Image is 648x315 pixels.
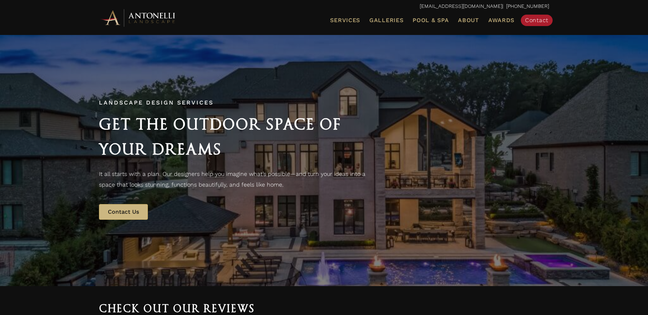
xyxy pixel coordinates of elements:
a: About [455,16,482,25]
p: It all starts with a plan. Our designers help you imagine what’s possible—and turn your ideas int... [99,169,378,190]
span: Contact Us [108,208,139,215]
span: Services [330,17,360,23]
span: Awards [488,17,514,24]
p: | [PHONE_NUMBER] [99,2,549,11]
span: Check out our reviews [99,303,255,315]
span: Galleries [369,17,403,24]
a: [EMAIL_ADDRESS][DOMAIN_NAME] [420,3,502,9]
span: Contact [525,17,548,24]
a: Awards [485,16,517,25]
span: Get the Outdoor Space of Your Dreams [99,115,341,158]
a: Pool & Spa [410,16,452,25]
span: Pool & Spa [413,17,449,24]
span: Landscape Design Services [99,99,214,106]
a: Contact Us [99,204,148,220]
span: About [458,17,479,23]
img: Antonelli Horizontal Logo [99,8,178,27]
a: Galleries [367,16,406,25]
a: Contact [521,15,553,26]
a: Services [327,16,363,25]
